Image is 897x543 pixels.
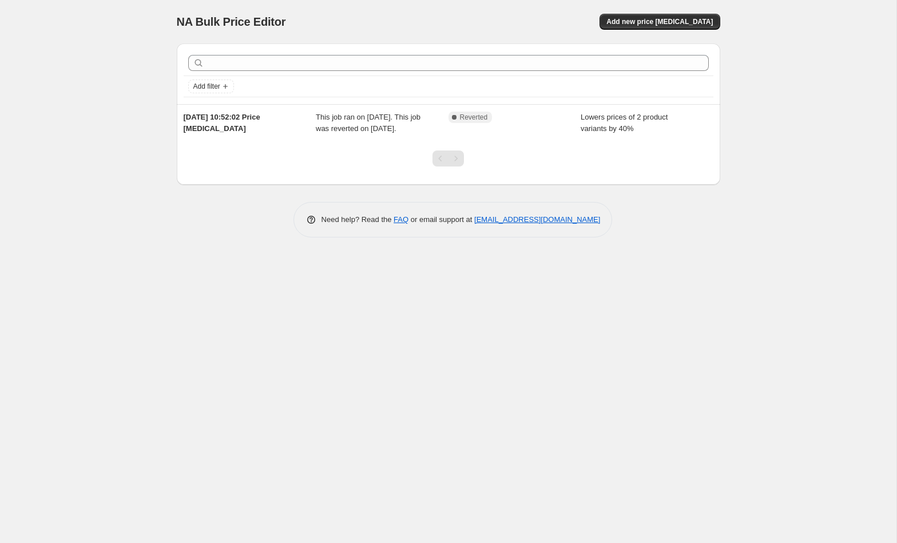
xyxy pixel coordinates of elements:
[581,113,668,133] span: Lowers prices of 2 product variants by 40%
[193,82,220,91] span: Add filter
[460,113,488,122] span: Reverted
[600,14,720,30] button: Add new price [MEDICAL_DATA]
[606,17,713,26] span: Add new price [MEDICAL_DATA]
[177,15,286,28] span: NA Bulk Price Editor
[322,215,394,224] span: Need help? Read the
[432,150,464,167] nav: Pagination
[408,215,474,224] span: or email support at
[188,80,234,93] button: Add filter
[474,215,600,224] a: [EMAIL_ADDRESS][DOMAIN_NAME]
[394,215,408,224] a: FAQ
[184,113,260,133] span: [DATE] 10:52:02 Price [MEDICAL_DATA]
[316,113,420,133] span: This job ran on [DATE]. This job was reverted on [DATE].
